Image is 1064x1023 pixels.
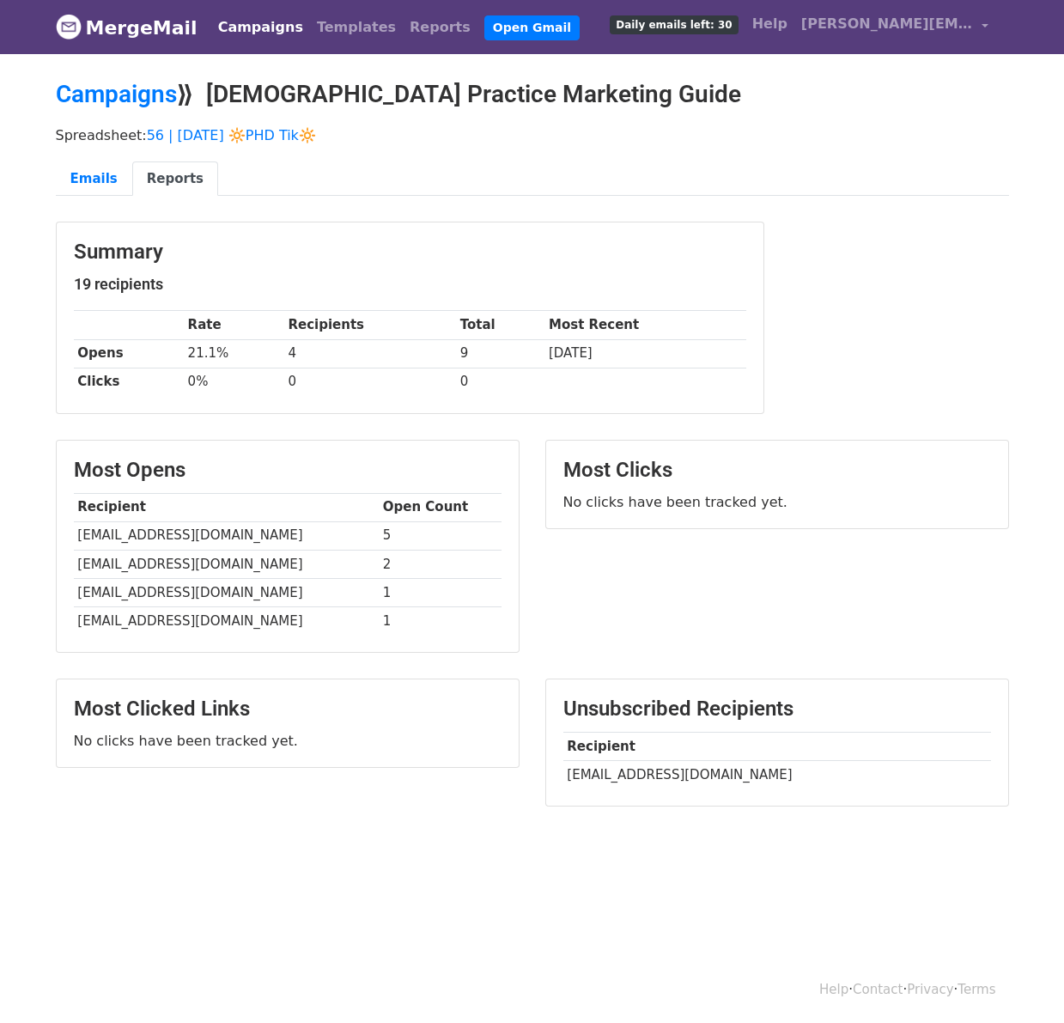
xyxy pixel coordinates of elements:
[74,732,502,750] p: No clicks have been tracked yet.
[184,339,284,368] td: 21.1%
[74,339,184,368] th: Opens
[456,368,544,396] td: 0
[74,275,746,294] h5: 19 recipients
[907,982,953,997] a: Privacy
[484,15,580,40] a: Open Gmail
[563,732,991,760] th: Recipient
[379,606,502,635] td: 1
[56,14,82,40] img: MergeMail logo
[853,982,903,997] a: Contact
[978,941,1064,1023] iframe: Chat Widget
[819,982,848,997] a: Help
[132,161,218,197] a: Reports
[794,7,995,47] a: [PERSON_NAME][EMAIL_ADDRESS][DOMAIN_NAME]
[74,697,502,722] h3: Most Clicked Links
[74,521,379,550] td: [EMAIL_ADDRESS][DOMAIN_NAME]
[745,7,794,41] a: Help
[379,493,502,521] th: Open Count
[801,14,973,34] span: [PERSON_NAME][EMAIL_ADDRESS][DOMAIN_NAME]
[56,126,1009,144] p: Spreadsheet:
[544,339,745,368] td: [DATE]
[563,458,991,483] h3: Most Clicks
[284,339,456,368] td: 4
[379,550,502,578] td: 2
[456,311,544,339] th: Total
[184,311,284,339] th: Rate
[379,578,502,606] td: 1
[147,127,316,143] a: 56 | [DATE] 🔆PHD Tik🔆
[56,9,198,46] a: MergeMail
[563,493,991,511] p: No clicks have been tracked yet.
[74,368,184,396] th: Clicks
[544,311,745,339] th: Most Recent
[284,368,456,396] td: 0
[563,760,991,789] td: [EMAIL_ADDRESS][DOMAIN_NAME]
[74,493,379,521] th: Recipient
[56,80,1009,109] h2: ⟫ [DEMOGRAPHIC_DATA] Practice Marketing Guide
[456,339,544,368] td: 9
[74,458,502,483] h3: Most Opens
[211,10,310,45] a: Campaigns
[379,521,502,550] td: 5
[310,10,403,45] a: Templates
[563,697,991,722] h3: Unsubscribed Recipients
[610,15,738,34] span: Daily emails left: 30
[184,368,284,396] td: 0%
[56,161,132,197] a: Emails
[74,550,379,578] td: [EMAIL_ADDRESS][DOMAIN_NAME]
[56,80,177,108] a: Campaigns
[284,311,456,339] th: Recipients
[74,606,379,635] td: [EMAIL_ADDRESS][DOMAIN_NAME]
[603,7,745,41] a: Daily emails left: 30
[74,578,379,606] td: [EMAIL_ADDRESS][DOMAIN_NAME]
[958,982,995,997] a: Terms
[74,240,746,265] h3: Summary
[403,10,477,45] a: Reports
